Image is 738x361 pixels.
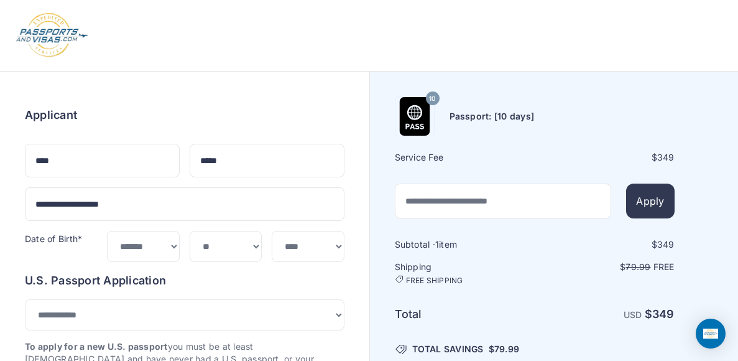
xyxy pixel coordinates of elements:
span: USD [624,309,642,320]
strong: $ [645,307,675,321]
h6: Applicant [25,106,77,124]
h6: U.S. Passport Application [25,272,344,289]
p: $ [536,261,675,273]
h6: Service Fee [395,151,533,164]
span: Free [653,261,675,272]
h6: Passport: [10 days] [450,110,535,123]
span: 349 [657,239,675,250]
span: 79.99 [625,261,650,272]
span: $ [489,343,519,355]
h6: Subtotal · item [395,238,533,251]
button: Apply [626,184,674,218]
span: 79.99 [494,344,519,354]
h6: Total [395,306,533,323]
span: 349 [652,307,675,321]
img: Logo [15,12,89,59]
label: Date of Birth* [25,233,82,244]
strong: To apply for a new U.S. passport [25,341,168,352]
div: Open Intercom Messenger [696,319,726,349]
span: FREE SHIPPING [406,276,463,286]
span: 10 [429,91,435,107]
h6: Shipping [395,261,533,286]
div: $ [536,238,675,251]
img: Product Name [395,97,434,136]
div: $ [536,151,675,164]
span: 1 [435,239,439,250]
span: TOTAL SAVINGS [412,343,484,355]
span: 349 [657,152,675,162]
